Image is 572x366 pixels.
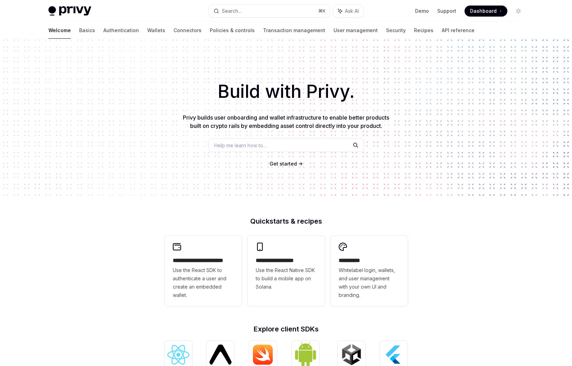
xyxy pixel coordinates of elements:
[174,22,201,39] a: Connectors
[147,22,165,39] a: Wallets
[209,345,232,364] img: React Native
[222,7,241,15] div: Search...
[345,8,359,15] span: Ask AI
[11,78,561,105] h1: Build with Privy.
[465,6,507,17] a: Dashboard
[247,236,325,306] a: **** **** **** ***Use the React Native SDK to build a mobile app on Solana.
[48,22,71,39] a: Welcome
[470,8,497,15] span: Dashboard
[209,5,330,17] button: Search...⌘K
[214,142,267,149] span: Help me learn how to…
[173,266,234,299] span: Use the React SDK to authenticate a user and create an embedded wallet.
[415,8,429,15] a: Demo
[263,22,325,39] a: Transaction management
[252,344,274,365] img: iOS (Swift)
[334,22,378,39] a: User management
[48,6,91,16] img: light logo
[386,22,406,39] a: Security
[79,22,95,39] a: Basics
[513,6,524,17] button: Toggle dark mode
[165,218,408,225] h2: Quickstarts & recipes
[183,114,389,129] span: Privy builds user onboarding and wallet infrastructure to enable better products built on crypto ...
[383,344,405,366] img: Flutter
[340,344,363,366] img: Unity
[414,22,433,39] a: Recipes
[318,8,326,14] span: ⌘ K
[103,22,139,39] a: Authentication
[333,5,364,17] button: Ask AI
[330,236,408,306] a: **** *****Whitelabel login, wallets, and user management with your own UI and branding.
[256,266,317,291] span: Use the React Native SDK to build a mobile app on Solana.
[165,326,408,332] h2: Explore client SDKs
[442,22,475,39] a: API reference
[437,8,456,15] a: Support
[210,22,255,39] a: Policies & controls
[339,266,400,299] span: Whitelabel login, wallets, and user management with your own UI and branding.
[167,345,189,365] img: React
[270,160,297,167] a: Get started
[270,161,297,167] span: Get started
